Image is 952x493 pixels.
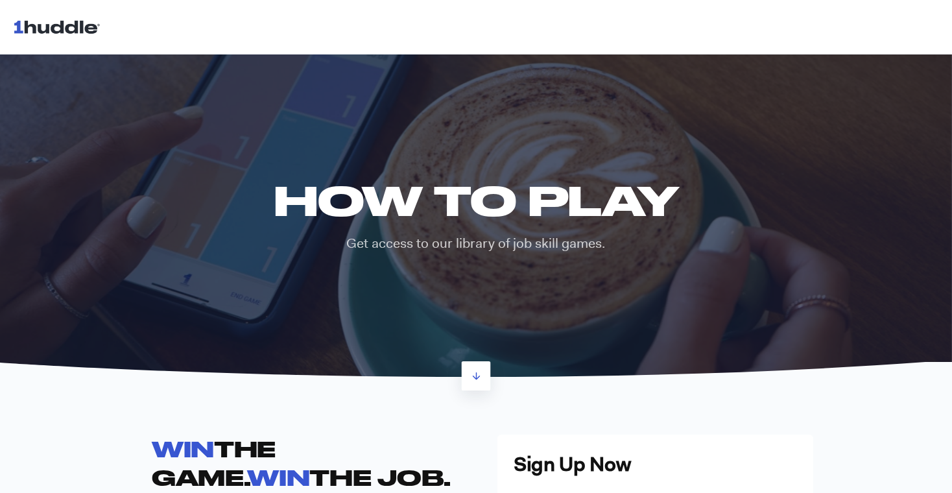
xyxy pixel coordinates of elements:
img: 1huddle [13,14,106,39]
h1: HOW TO PLAY [264,176,687,224]
p: Get access to our library of job skill games. [264,234,687,253]
span: WIN [152,436,214,461]
strong: THE GAME. THE JOB. [152,436,451,489]
span: WIN [247,464,309,490]
h3: Sign Up Now [514,451,797,478]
